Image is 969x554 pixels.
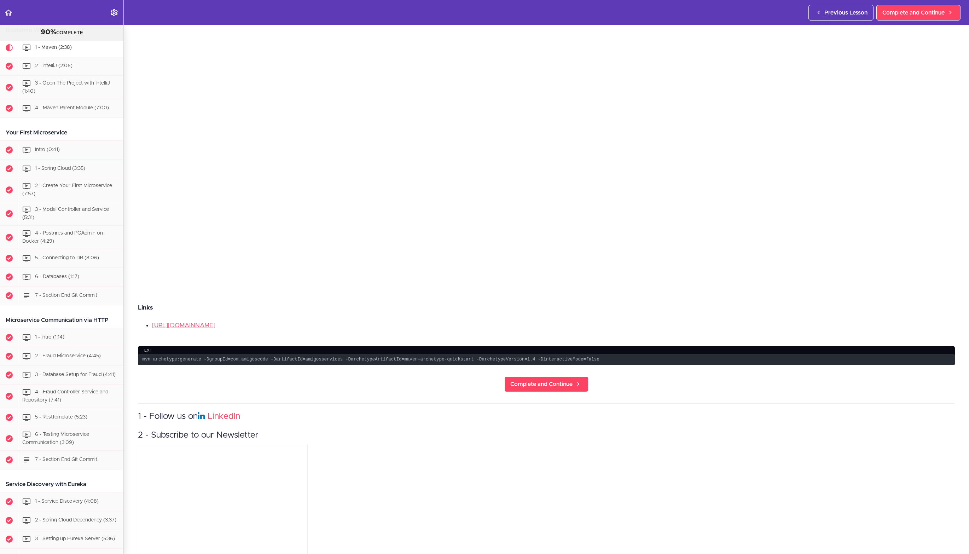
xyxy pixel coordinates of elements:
span: 90% [41,29,56,36]
span: 1 - Maven (2:38) [35,45,72,50]
span: Previous Lesson [824,8,868,17]
span: 2 - Spring Cloud Dependency (3:37) [35,518,116,523]
span: 6 - Testing Microservice Communication (3:09) [22,432,89,445]
span: 7 - Section End Git Commit [35,457,97,462]
span: 2 - Create Your First Microservice (7:57) [22,184,112,197]
svg: Back to course curriculum [4,8,13,17]
span: 3 - Database Setup for Fraud (4:41) [35,373,116,377]
svg: Settings Menu [110,8,118,17]
span: Intro (0:41) [35,148,60,152]
code: mvn archetype:generate -DgroupId=com.amigoscode -DartifactId=amigosservices -DarchetypeArtifactId... [138,354,955,365]
span: 4 - Maven Parent Module (7:00) [35,106,109,111]
a: LinkedIn [208,412,240,421]
div: COMPLETE [9,28,115,37]
span: Complete and Continue [510,380,573,388]
span: 1 - Spring Cloud (3:35) [35,166,85,171]
span: 3 - Model Controller and Service (5:31) [22,207,109,220]
span: Complete and Continue [882,8,945,17]
a: Previous Lesson [808,5,874,21]
span: 6 - Databases (1:17) [35,275,79,279]
h3: 1 - Follow us on [138,411,955,422]
span: 2 - Fraud Microservice (4:45) [35,354,101,359]
span: 2 - IntelliJ (2:06) [35,63,72,68]
span: 3 - Setting up Eureka Server (5:36) [35,536,115,541]
a: Complete and Continue [504,376,588,392]
span: 4 - Fraud Controller Service and Repository (7:41) [22,390,108,403]
span: 5 - Connecting to DB (8:06) [35,256,99,261]
h3: 2 - Subscribe to our Newsletter [138,429,955,441]
span: 7 - Section End Git Commit [35,293,97,298]
div: text [138,346,955,356]
span: 4 - Postgres and PGAdmin on Docker (4:29) [22,231,103,244]
a: Complete and Continue [876,5,961,21]
span: 1 - Service Discovery (4:08) [35,499,99,504]
span: 1 - Intro (1:14) [35,335,64,340]
span: 3 - Open The Project with IntelliJ (1:40) [22,81,110,94]
span: 5 - RestTemplate (5:23) [35,415,87,420]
